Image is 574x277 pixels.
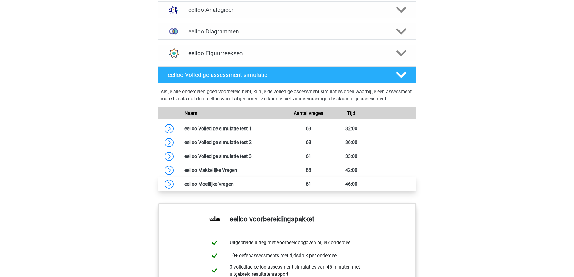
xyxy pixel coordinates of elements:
h4: eelloo Diagrammen [188,28,386,35]
div: eelloo Makkelijke Vragen [180,167,287,174]
img: figuurreeksen [166,45,181,61]
div: Naam [180,110,287,117]
div: Tijd [330,110,373,117]
img: analogieen [166,2,181,17]
div: Als je alle onderdelen goed voorbereid hebt, kun je de volledige assessment simulaties doen waarb... [161,88,414,105]
div: eelloo Moeilijke Vragen [180,181,287,188]
a: venn diagrammen eelloo Diagrammen [156,23,419,40]
a: analogieen eelloo Analogieën [156,1,419,18]
a: figuurreeksen eelloo Figuurreeksen [156,45,419,61]
div: Aantal vragen [287,110,330,117]
div: eelloo Volledige simulatie test 2 [180,139,287,146]
img: venn diagrammen [166,24,181,39]
h4: eelloo Analogieën [188,6,386,13]
div: eelloo Volledige simulatie test 1 [180,125,287,132]
h4: eelloo Volledige assessment simulatie [168,71,386,78]
a: eelloo Volledige assessment simulatie [156,66,419,83]
div: eelloo Volledige simulatie test 3 [180,153,287,160]
h4: eelloo Figuurreeksen [188,50,386,57]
